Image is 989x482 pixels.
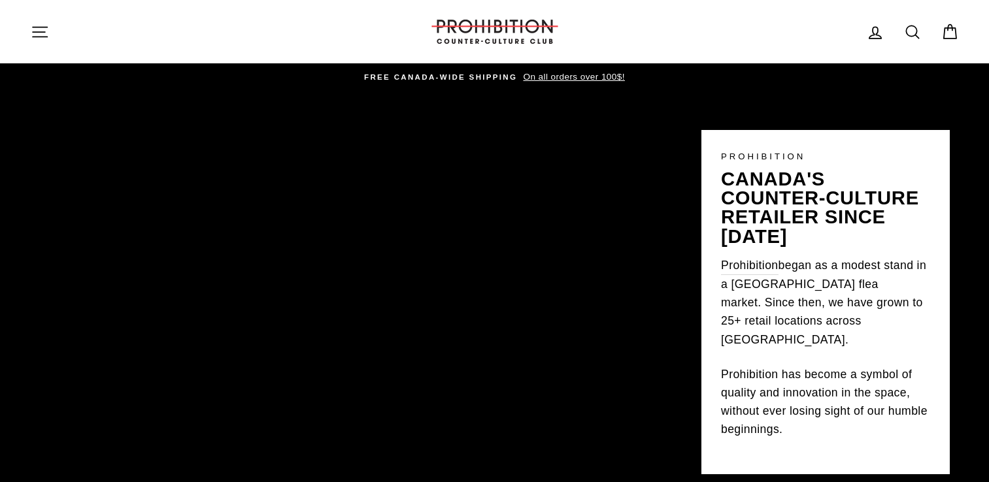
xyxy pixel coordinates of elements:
[364,73,517,81] span: FREE CANADA-WIDE SHIPPING
[429,20,560,44] img: PROHIBITION COUNTER-CULTURE CLUB
[721,170,930,246] p: canada's counter-culture retailer since [DATE]
[721,150,930,163] p: PROHIBITION
[721,256,779,275] a: Prohibition
[520,72,624,82] span: On all orders over 100$!
[721,365,930,439] p: Prohibition has become a symbol of quality and innovation in the space, without ever losing sight...
[721,256,930,349] p: began as a modest stand in a [GEOGRAPHIC_DATA] flea market. Since then, we have grown to 25+ reta...
[34,70,956,84] a: FREE CANADA-WIDE SHIPPING On all orders over 100$!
